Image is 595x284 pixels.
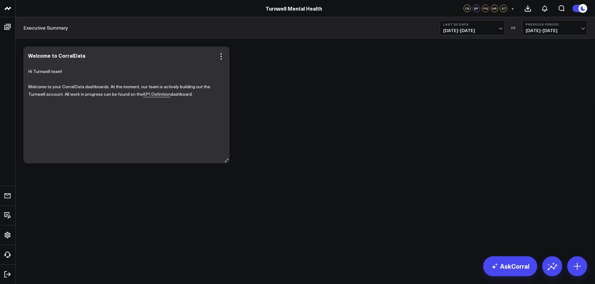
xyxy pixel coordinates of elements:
button: Previous Period[DATE]-[DATE] [522,20,587,35]
a: KPI Definition [143,91,171,97]
div: PG [482,5,489,12]
a: Executive Summary [23,24,68,31]
p: Welcome to your CorralData dashboards. At the moment, our team is actively building out the Turnw... [28,83,220,98]
span: [DATE] - [DATE] [526,28,584,33]
span: + [511,6,514,11]
button: Last 30 Days[DATE]-[DATE] [440,20,505,35]
button: + [509,5,516,12]
div: Welcome to CorralData [28,52,85,59]
a: AskCorral [483,256,537,276]
div: HR [491,5,498,12]
div: BP [473,5,480,12]
b: Last 30 Days [443,22,501,26]
b: Previous Period [526,22,584,26]
span: [DATE] - [DATE] [443,28,501,33]
div: VS [508,26,519,30]
div: CS [464,5,471,12]
p: Hi Turnwell team! [28,60,220,75]
a: Turnwell Mental Health [265,5,322,12]
div: ST [500,5,507,12]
